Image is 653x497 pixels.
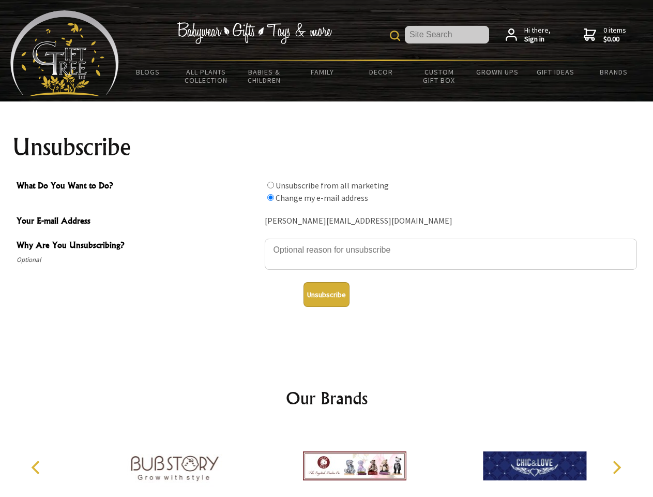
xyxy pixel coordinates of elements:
[265,213,637,229] div: [PERSON_NAME][EMAIL_ADDRESS][DOMAIN_NAME]
[17,179,260,194] span: What Do You Want to Do?
[276,180,389,191] label: Unsubscribe from all marketing
[12,135,641,159] h1: Unsubscribe
[468,61,526,83] a: Grown Ups
[303,282,350,307] button: Unsubscribe
[585,61,643,83] a: Brands
[603,35,626,44] strong: $0.00
[267,194,274,201] input: What Do You Want to Do?
[605,456,628,479] button: Next
[17,214,260,229] span: Your E-mail Address
[390,31,400,41] img: product search
[17,254,260,266] span: Optional
[584,26,626,44] a: 0 items$0.00
[235,61,294,91] a: Babies & Children
[10,10,119,96] img: Babyware - Gifts - Toys and more...
[506,26,551,44] a: Hi there,Sign in
[267,182,274,188] input: What Do You Want to Do?
[405,26,489,43] input: Site Search
[21,386,633,411] h2: Our Brands
[524,26,551,44] span: Hi there,
[26,456,49,479] button: Previous
[119,61,177,83] a: BLOGS
[177,61,236,91] a: All Plants Collection
[17,239,260,254] span: Why Are You Unsubscribing?
[524,35,551,44] strong: Sign in
[352,61,410,83] a: Decor
[294,61,352,83] a: Family
[603,25,626,44] span: 0 items
[276,193,368,203] label: Change my e-mail address
[410,61,468,91] a: Custom Gift Box
[265,239,637,270] textarea: Why Are You Unsubscribing?
[177,22,332,44] img: Babywear - Gifts - Toys & more
[526,61,585,83] a: Gift Ideas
